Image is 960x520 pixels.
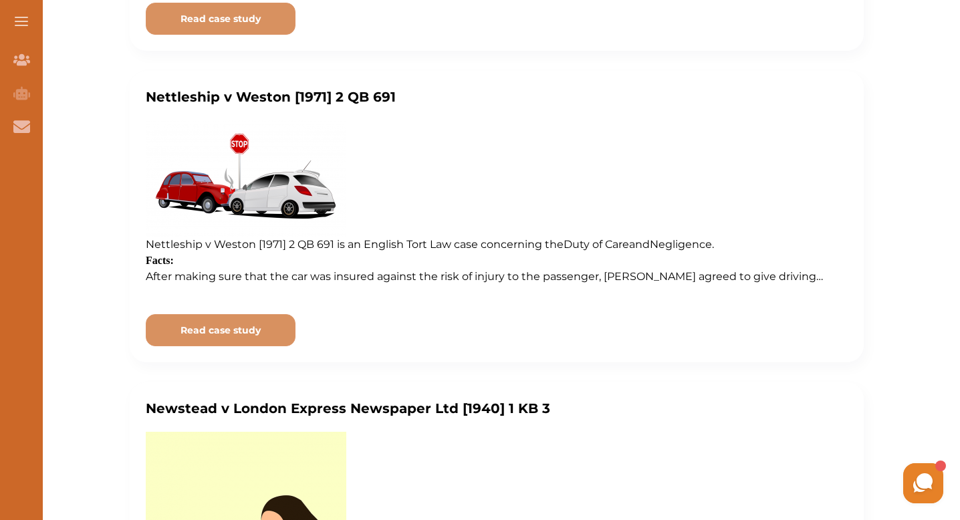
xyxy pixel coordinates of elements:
[146,120,346,237] img: car-accident-1995852_1280-300x174.png
[181,323,261,338] p: Read case study
[146,255,174,266] strong: Facts:
[564,238,629,251] a: Duty of Care
[181,12,261,26] p: Read case study
[146,3,295,35] button: [object Object]
[639,460,947,507] iframe: HelpCrunch
[146,398,848,418] p: Newstead v London Express Newspaper Ltd [1940] 1 KB 3
[650,238,714,251] a: Negligence.
[146,270,823,331] span: After making sure that the car was insured against the risk of injury to the passenger, [PERSON_N...
[146,238,714,251] span: Nettleship v Weston [1971] 2 QB 691 is an English Tort Law case concerning the and
[146,87,848,107] p: Nettleship v Weston [1971] 2 QB 691
[146,314,295,346] button: [object Object]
